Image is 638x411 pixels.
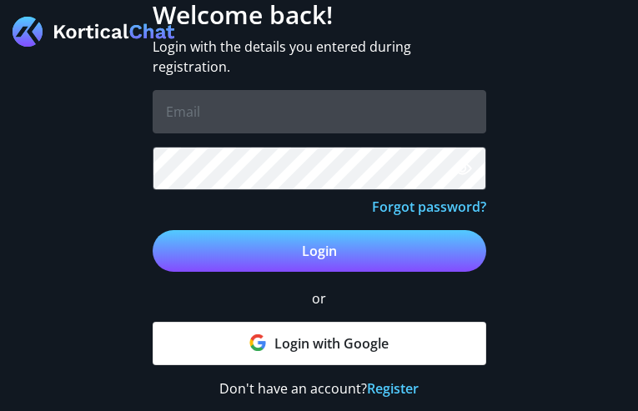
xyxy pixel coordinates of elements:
a: Forgot password? [372,198,486,216]
a: Login with Google [153,322,486,365]
p: or [153,288,486,308]
img: Toggle password visibility [452,159,473,179]
img: Google Icon [249,334,266,351]
input: Email [153,90,486,133]
a: Register [367,379,419,398]
button: Login [153,230,486,272]
p: Login with the details you entered during registration. [153,37,486,77]
img: Logo [13,17,175,47]
p: Don't have an account? [153,378,486,398]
